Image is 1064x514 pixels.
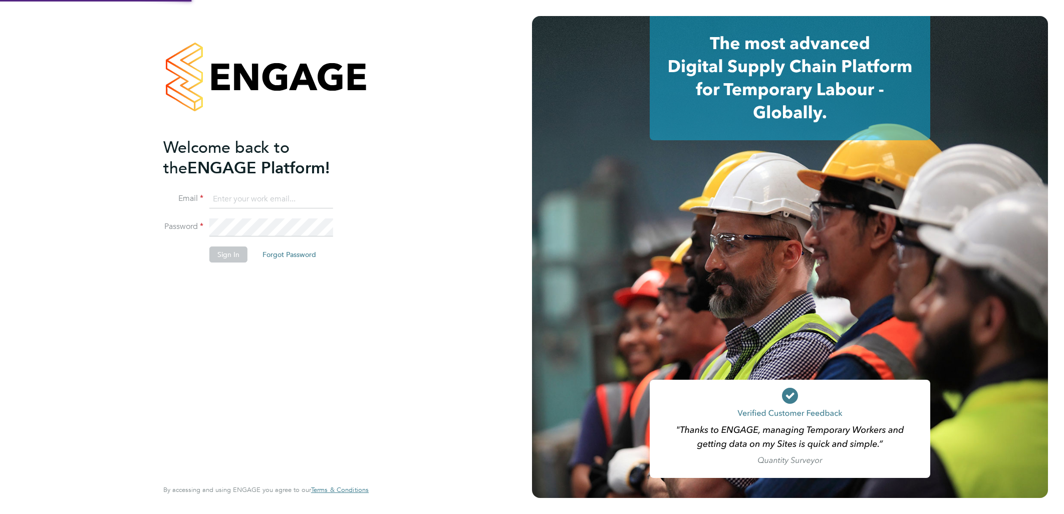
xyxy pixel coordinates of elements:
[254,246,324,263] button: Forgot Password
[311,486,369,494] a: Terms & Conditions
[163,221,203,232] label: Password
[163,137,359,178] h2: ENGAGE Platform!
[163,138,290,178] span: Welcome back to the
[311,485,369,494] span: Terms & Conditions
[163,485,369,494] span: By accessing and using ENGAGE you agree to our
[209,246,247,263] button: Sign In
[209,190,333,208] input: Enter your work email...
[163,193,203,204] label: Email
